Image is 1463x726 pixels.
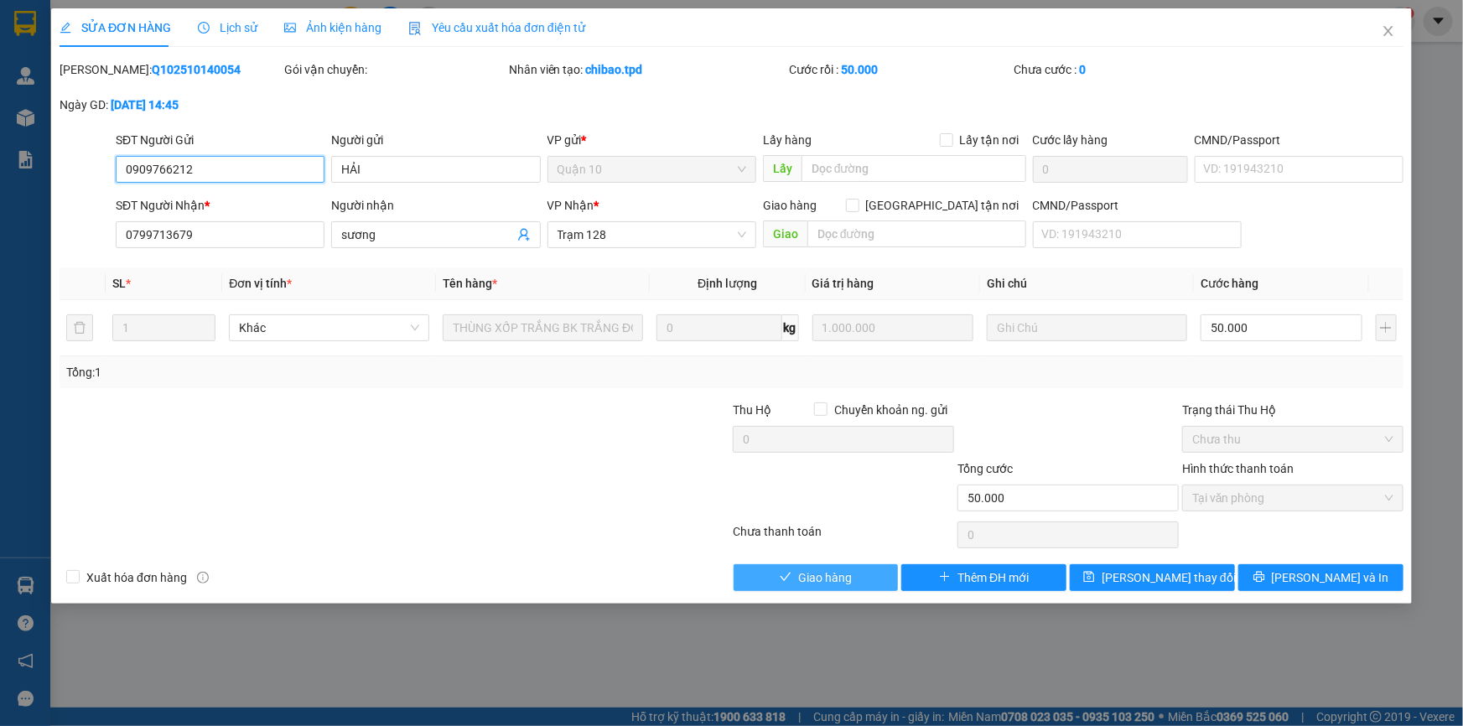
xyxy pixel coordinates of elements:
label: Hình thức thanh toán [1182,462,1294,475]
span: Đơn vị tính [229,277,292,290]
span: Khác [239,315,419,340]
span: Giá trị hàng [812,277,874,290]
b: 0 [1079,63,1086,76]
span: info-circle [197,572,209,583]
b: 50.000 [841,63,878,76]
span: printer [1253,571,1265,584]
span: [PERSON_NAME] và In [1272,568,1389,587]
div: Tổng: 1 [66,363,565,381]
div: [PERSON_NAME]: [60,60,281,79]
div: CMND/Passport [1195,131,1403,149]
span: Chuyển khoản ng. gửi [827,401,954,419]
span: Lấy tận nơi [953,131,1026,149]
span: Yêu cầu xuất hóa đơn điện tử [408,21,585,34]
span: edit [60,22,71,34]
div: CMND/Passport [1033,196,1242,215]
div: SĐT Người Nhận [116,196,324,215]
span: Lịch sử [198,21,257,34]
span: [GEOGRAPHIC_DATA] tận nơi [859,196,1026,215]
b: [DATE] 14:45 [111,98,179,111]
span: Giao [763,220,807,247]
th: Ghi chú [980,267,1194,300]
div: VP gửi [547,131,756,149]
span: Ảnh kiện hàng [284,21,381,34]
img: icon [408,22,422,35]
div: Chưa cước : [1014,60,1235,79]
input: Dọc đường [807,220,1026,247]
span: Định lượng [698,277,757,290]
span: Giao hàng [763,199,817,212]
input: VD: Bàn, Ghế [443,314,643,341]
span: Tại văn phòng [1192,485,1393,511]
button: delete [66,314,93,341]
div: Nhân viên tạo: [509,60,786,79]
span: Xuất hóa đơn hàng [80,568,194,587]
div: Ngày GD: [60,96,281,114]
button: plus [1376,314,1397,341]
span: SL [112,277,126,290]
button: save[PERSON_NAME] thay đổi [1070,564,1235,591]
span: save [1083,571,1095,584]
span: Thu Hộ [733,403,771,417]
span: user-add [517,228,531,241]
button: Close [1365,8,1412,55]
span: VP Nhận [547,199,594,212]
div: Người nhận [331,196,540,215]
span: Lấy [763,155,802,182]
span: kg [782,314,799,341]
button: printer[PERSON_NAME] và In [1238,564,1403,591]
div: Cước rồi : [789,60,1010,79]
input: Ghi Chú [987,314,1187,341]
b: chibao.tpd [586,63,643,76]
span: Quận 10 [558,157,746,182]
span: SỬA ĐƠN HÀNG [60,21,171,34]
input: 0 [812,314,974,341]
span: picture [284,22,296,34]
div: Chưa thanh toán [732,522,957,552]
span: Trạm 128 [558,222,746,247]
b: Q102510140054 [152,63,241,76]
span: check [780,571,791,584]
span: Lấy hàng [763,133,812,147]
label: Cước lấy hàng [1033,133,1108,147]
span: Cước hàng [1201,277,1258,290]
button: checkGiao hàng [734,564,899,591]
span: Giao hàng [798,568,852,587]
input: Cước lấy hàng [1033,156,1188,183]
div: Trạng thái Thu Hộ [1182,401,1403,419]
div: Gói vận chuyển: [284,60,506,79]
span: Chưa thu [1192,427,1393,452]
div: Người gửi [331,131,540,149]
button: plusThêm ĐH mới [901,564,1066,591]
span: Tổng cước [957,462,1013,475]
input: Dọc đường [802,155,1026,182]
span: clock-circle [198,22,210,34]
span: Tên hàng [443,277,497,290]
div: SĐT Người Gửi [116,131,324,149]
span: [PERSON_NAME] thay đổi [1102,568,1236,587]
span: Thêm ĐH mới [957,568,1029,587]
span: close [1382,24,1395,38]
span: plus [939,571,951,584]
